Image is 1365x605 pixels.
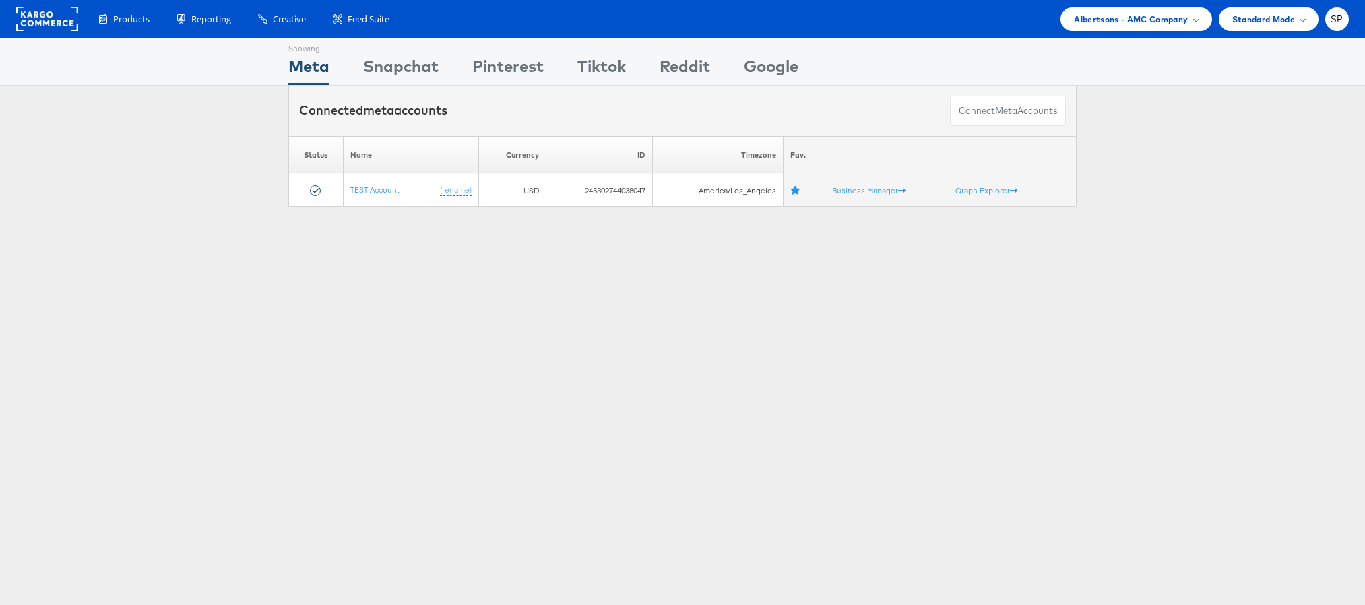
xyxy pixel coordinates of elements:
[344,136,479,174] th: Name
[744,55,798,85] div: Google
[653,174,784,207] td: America/Los_Angeles
[113,13,150,26] span: Products
[363,55,439,85] div: Snapchat
[479,136,546,174] th: Currency
[479,174,546,207] td: USD
[288,38,329,55] div: Showing
[546,136,653,174] th: ID
[273,13,306,26] span: Creative
[950,96,1066,126] button: ConnectmetaAccounts
[653,136,784,174] th: Timezone
[832,185,906,195] a: Business Manager
[288,55,329,85] div: Meta
[1331,15,1343,24] span: SP
[289,136,344,174] th: Status
[995,104,1017,117] span: meta
[577,55,626,85] div: Tiktok
[363,102,394,118] span: meta
[348,13,389,26] span: Feed Suite
[1232,12,1295,26] span: Standard Mode
[472,55,544,85] div: Pinterest
[299,102,447,119] div: Connected accounts
[546,174,653,207] td: 245302744038047
[660,55,710,85] div: Reddit
[956,185,1018,195] a: Graph Explorer
[1074,12,1188,26] span: Albertsons - AMC Company
[440,185,472,196] a: (rename)
[191,13,231,26] span: Reporting
[350,185,400,195] a: TEST Account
